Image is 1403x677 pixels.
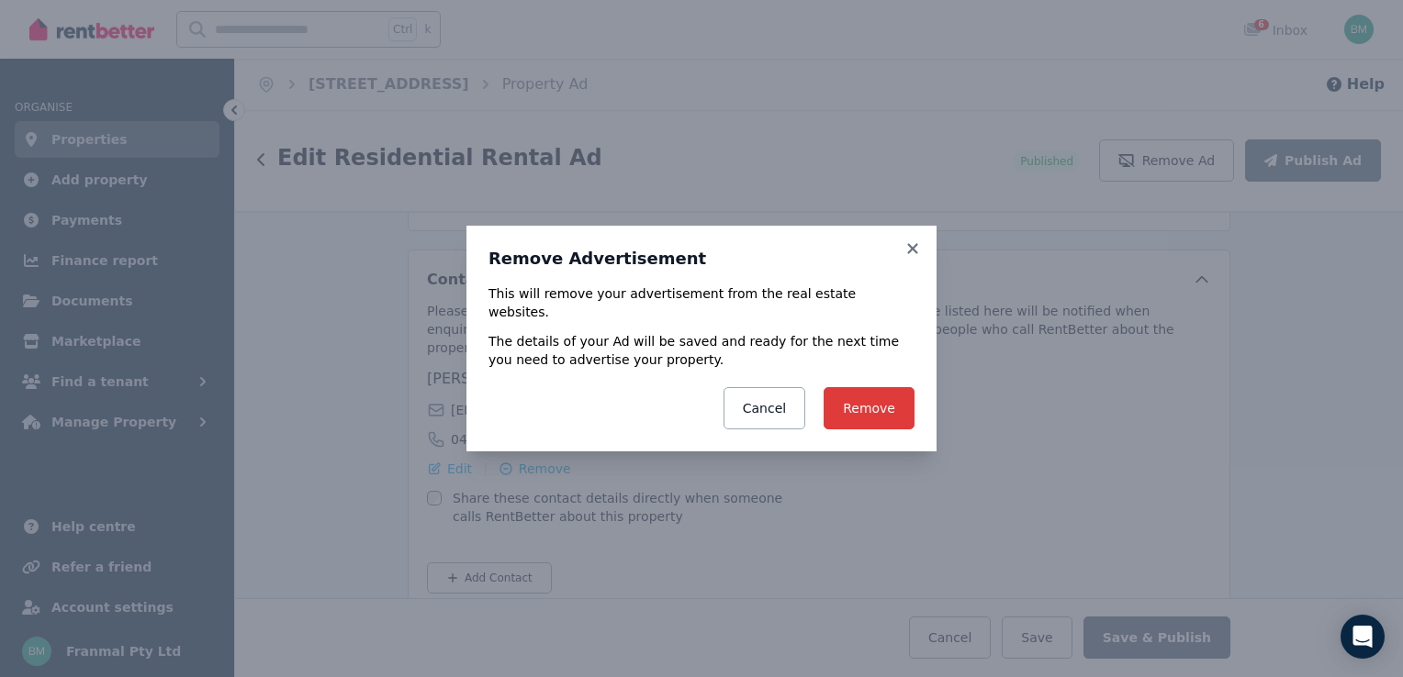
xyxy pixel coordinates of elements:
button: Remove [824,387,915,429]
h3: Remove Advertisement [488,248,915,270]
div: Open Intercom Messenger [1341,615,1385,659]
p: The details of your Ad will be saved and ready for the next time you need to advertise your prope... [488,332,915,369]
p: This will remove your advertisement from the real estate websites. [488,284,915,321]
button: Cancel [724,387,805,429]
